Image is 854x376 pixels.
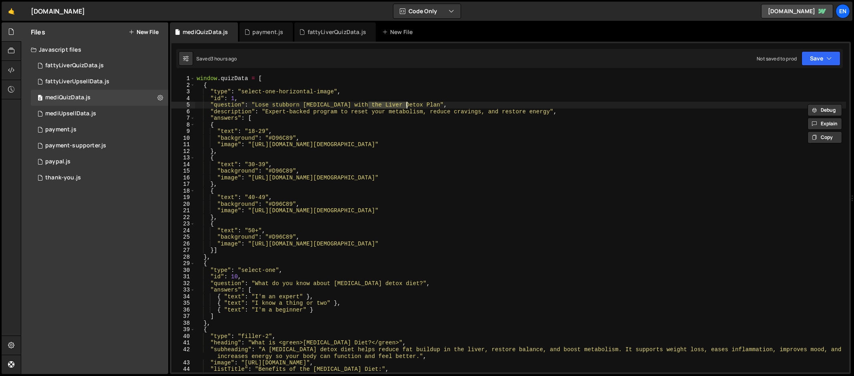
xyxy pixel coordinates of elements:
[171,82,195,89] div: 2
[31,28,45,36] h2: Files
[171,109,195,115] div: 6
[171,201,195,208] div: 20
[45,158,70,165] div: paypal.js
[171,346,195,360] div: 42
[757,55,797,62] div: Not saved to prod
[171,307,195,314] div: 36
[171,287,195,294] div: 33
[171,214,195,221] div: 22
[308,28,366,36] div: fattyLiverQuizData.js
[171,194,195,201] div: 19
[171,221,195,227] div: 23
[171,247,195,254] div: 27
[171,333,195,340] div: 40
[808,131,842,143] button: Copy
[171,300,195,307] div: 35
[2,2,21,21] a: 🤙
[31,170,168,186] div: 16956/46524.js
[171,207,195,214] div: 21
[31,74,168,90] div: 16956/46565.js
[171,141,195,148] div: 11
[171,122,195,129] div: 8
[45,142,106,149] div: payment-supporter.js
[171,273,195,280] div: 31
[45,110,96,117] div: mediUpsellData.js
[171,168,195,175] div: 15
[836,4,850,18] a: En
[171,267,195,274] div: 30
[171,260,195,267] div: 29
[31,154,168,170] div: 16956/46550.js
[45,126,77,133] div: payment.js
[171,175,195,181] div: 16
[171,102,195,109] div: 5
[171,320,195,327] div: 38
[171,254,195,261] div: 28
[171,313,195,320] div: 37
[171,241,195,247] div: 26
[171,340,195,346] div: 41
[31,58,168,74] div: 16956/46566.js
[183,28,228,36] div: mediQuizData.js
[171,360,195,366] div: 43
[31,90,168,106] div: 16956/46700.js
[171,155,195,161] div: 13
[31,138,168,154] div: 16956/46552.js
[171,135,195,142] div: 10
[802,51,840,66] button: Save
[171,75,195,82] div: 1
[171,326,195,333] div: 39
[129,29,159,35] button: New File
[171,234,195,241] div: 25
[171,181,195,188] div: 17
[171,366,195,373] div: 44
[171,115,195,122] div: 7
[45,94,91,101] div: mediQuizData.js
[171,128,195,135] div: 9
[171,148,195,155] div: 12
[31,106,168,122] div: 16956/46701.js
[393,4,461,18] button: Code Only
[211,55,237,62] div: 3 hours ago
[382,28,416,36] div: New File
[252,28,284,36] div: payment.js
[31,122,168,138] div: 16956/46551.js
[171,95,195,102] div: 4
[21,42,168,58] div: Javascript files
[171,227,195,234] div: 24
[45,174,81,181] div: thank-you.js
[808,118,842,130] button: Explain
[38,95,42,102] span: 0
[31,6,85,16] div: [DOMAIN_NAME]
[171,161,195,168] div: 14
[171,188,195,195] div: 18
[45,78,109,85] div: fattyLiverUpsellData.js
[45,62,104,69] div: fattyLiverQuizData.js
[171,294,195,300] div: 34
[171,88,195,95] div: 3
[761,4,833,18] a: [DOMAIN_NAME]
[171,280,195,287] div: 32
[808,104,842,116] button: Debug
[196,55,237,62] div: Saved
